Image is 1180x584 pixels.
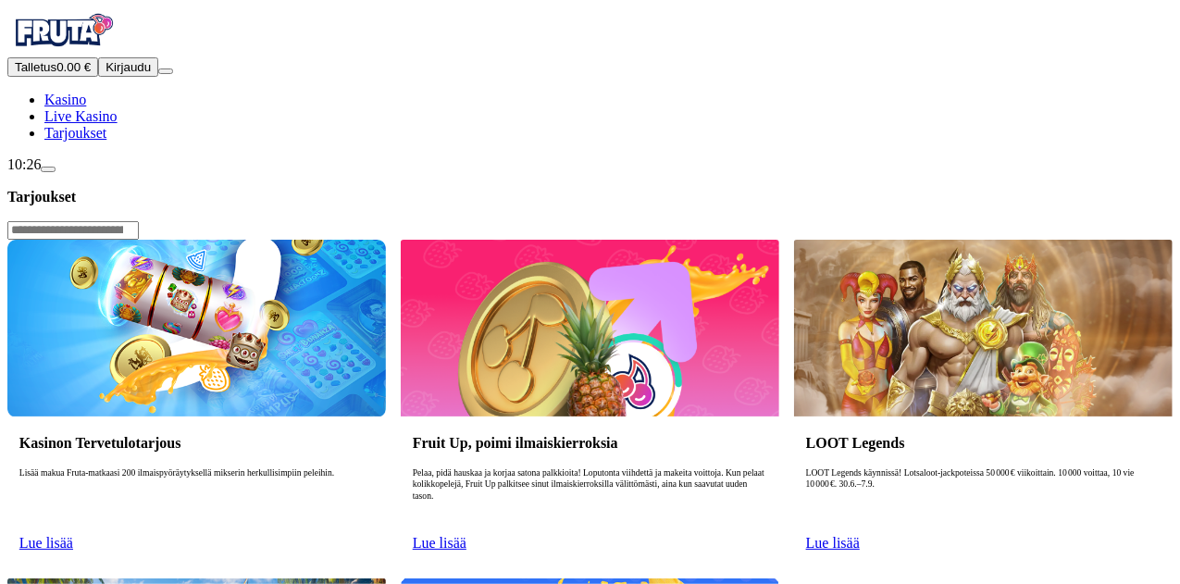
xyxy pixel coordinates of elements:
[7,188,1173,205] h3: Tarjoukset
[7,92,1173,142] nav: Main menu
[56,60,91,74] span: 0.00 €
[19,535,73,551] a: Lue lisää
[806,535,860,551] a: Lue lisää
[413,467,767,527] p: Pelaa, pidä hauskaa ja korjaa satona palkkioita! Loputonta viihdettä ja makeita voittoja. Kun pel...
[106,60,151,74] span: Kirjaudu
[15,60,56,74] span: Talletus
[41,167,56,172] button: live-chat
[19,434,374,452] h3: Kasinon Tervetulotarjous
[401,240,779,416] img: Fruit Up, poimi ilmaiskierroksia
[19,467,374,527] p: Lisää makua Fruta-matkaasi 200 ilmaispyöräytyksellä mikserin herkullisimpiin peleihin.
[7,221,139,240] input: Search
[7,7,118,54] img: Fruta
[413,535,466,551] a: Lue lisää
[44,108,118,124] a: Live Kasino
[7,41,118,56] a: Fruta
[44,92,86,107] a: Kasino
[7,240,386,416] img: Kasinon Tervetulotarjous
[794,240,1173,416] img: LOOT Legends
[158,68,173,74] button: menu
[806,467,1161,527] p: LOOT Legends käynnissä! Lotsaloot‑jackpoteissa 50 000 € viikoittain. 10 000 voittaa, 10 vie 10 00...
[413,434,767,452] h3: Fruit Up, poimi ilmaiskierroksia
[44,125,106,141] a: Tarjoukset
[98,57,158,77] button: Kirjaudu
[7,156,41,172] span: 10:26
[7,57,98,77] button: Talletusplus icon0.00 €
[7,7,1173,142] nav: Primary
[806,434,1161,452] h3: LOOT Legends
